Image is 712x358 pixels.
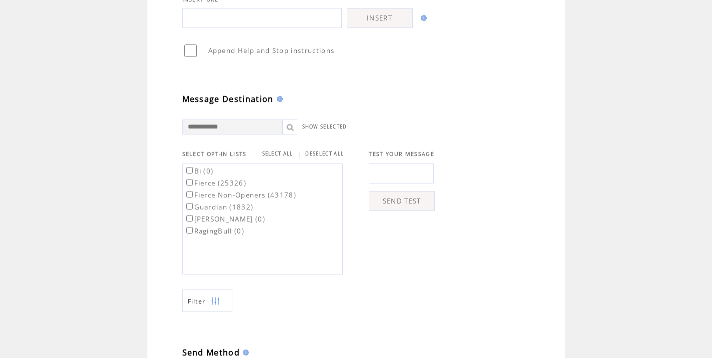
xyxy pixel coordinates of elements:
[184,214,266,223] label: [PERSON_NAME] (0)
[184,226,245,235] label: RagingBull (0)
[274,96,283,102] img: help.gif
[184,202,254,211] label: Guardian (1832)
[240,349,249,355] img: help.gif
[208,46,335,55] span: Append Help and Stop instructions
[184,166,214,175] label: Bi (0)
[182,289,232,312] a: Filter
[186,179,193,185] input: Fierce (25326)
[211,290,220,312] img: filters.png
[186,191,193,197] input: Fierce Non-Openers (43178)
[182,347,240,358] span: Send Method
[302,123,347,130] a: SHOW SELECTED
[186,227,193,233] input: RagingBull (0)
[305,150,344,157] a: DESELECT ALL
[186,167,193,173] input: Bi (0)
[188,297,206,305] span: Show filters
[297,149,301,158] span: |
[418,15,427,21] img: help.gif
[182,150,247,157] span: SELECT OPT-IN LISTS
[262,150,293,157] a: SELECT ALL
[186,215,193,221] input: [PERSON_NAME] (0)
[184,190,297,199] label: Fierce Non-Openers (43178)
[347,8,413,28] a: INSERT
[186,203,193,209] input: Guardian (1832)
[182,93,274,104] span: Message Destination
[369,191,435,211] a: SEND TEST
[184,178,247,187] label: Fierce (25326)
[369,150,434,157] span: TEST YOUR MESSAGE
